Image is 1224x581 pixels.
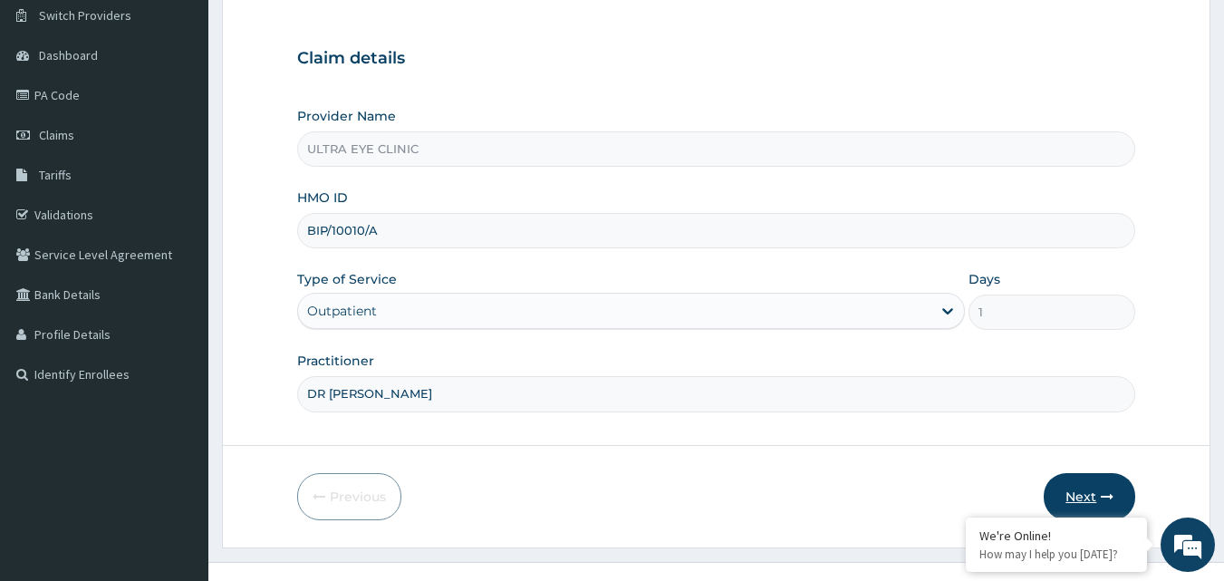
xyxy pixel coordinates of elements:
textarea: Type your message and hit 'Enter' [9,388,345,451]
div: Chat with us now [94,102,304,125]
img: d_794563401_company_1708531726252_794563401 [34,91,73,136]
h3: Claim details [297,49,1136,69]
label: Days [969,270,1000,288]
label: Practitioner [297,352,374,370]
span: Tariffs [39,167,72,183]
span: Dashboard [39,47,98,63]
input: Enter HMO ID [297,213,1136,248]
button: Next [1044,473,1135,520]
span: We're online! [105,175,250,358]
label: Type of Service [297,270,397,288]
label: HMO ID [297,189,348,207]
div: We're Online! [979,528,1133,544]
div: Minimize live chat window [297,9,341,53]
span: Claims [39,127,74,143]
button: Previous [297,473,401,520]
input: Enter Name [297,376,1136,412]
label: Provider Name [297,107,396,125]
div: Outpatient [307,302,377,320]
p: How may I help you today? [979,547,1133,562]
span: Switch Providers [39,7,131,24]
